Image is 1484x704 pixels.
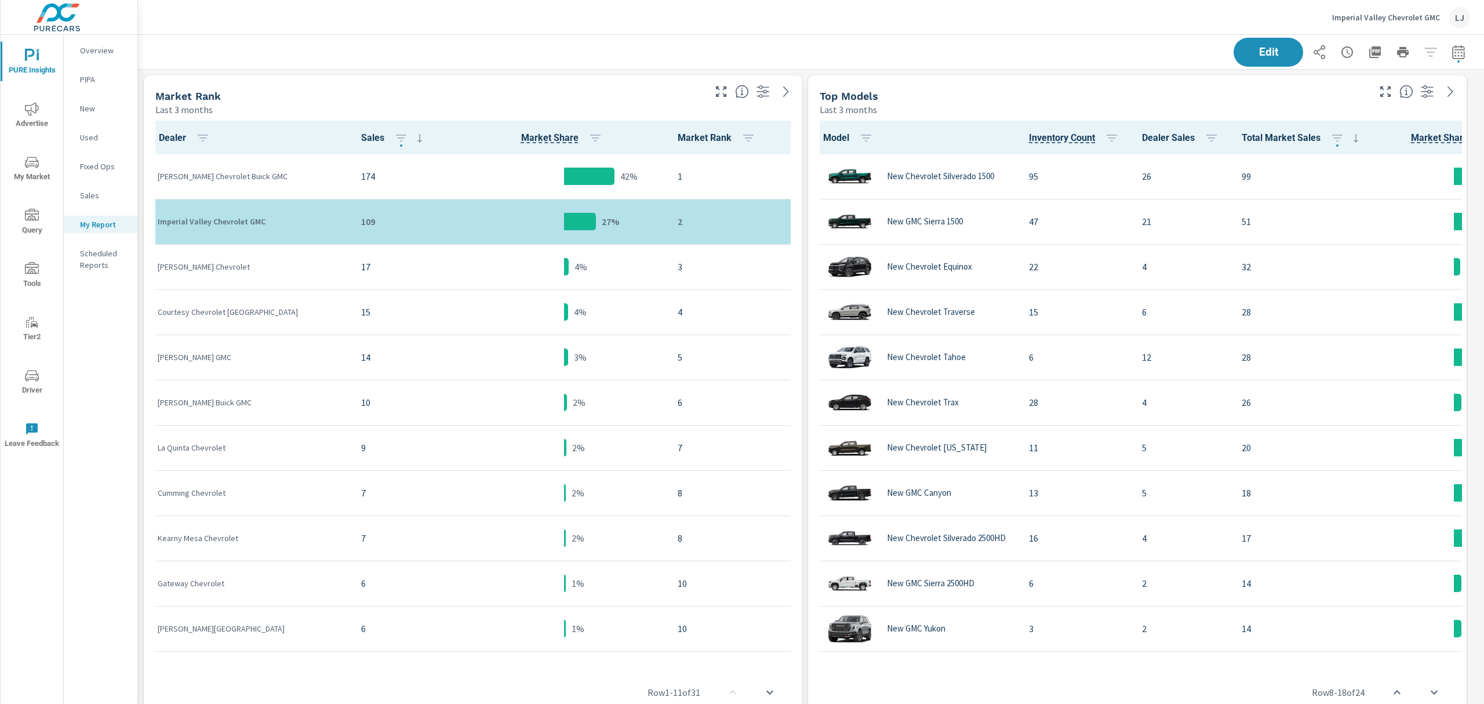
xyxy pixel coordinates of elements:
[159,131,214,145] span: Dealer
[572,531,584,545] p: 2%
[678,576,788,590] p: 10
[602,215,619,228] p: 27%
[887,488,951,498] p: New GMC Canyon
[80,219,128,230] p: My Report
[1029,395,1123,409] p: 28
[1411,131,1468,145] span: Model Sales / Total Market Sales. [Market = within dealer PMA (or 60 miles if no PMA is defined) ...
[64,216,137,233] div: My Report
[678,169,788,183] p: 1
[827,204,873,239] img: glamour
[1142,622,1223,636] p: 2
[361,215,450,228] p: 109
[827,159,873,194] img: glamour
[80,161,128,172] p: Fixed Ops
[572,622,584,636] p: 1%
[1332,12,1440,23] p: Imperial Valley Chevrolet GMC
[572,441,585,455] p: 2%
[1029,486,1123,500] p: 13
[887,442,987,453] p: New Chevrolet [US_STATE]
[887,578,974,589] p: New GMC Sierra 2500HD
[1142,350,1223,364] p: 12
[1308,41,1331,64] button: Share Report
[1029,350,1123,364] p: 6
[1245,47,1292,57] span: Edit
[827,611,873,646] img: glamour
[620,169,638,183] p: 42%
[155,103,213,117] p: Last 3 months
[1449,7,1470,28] div: LJ
[361,486,450,500] p: 7
[521,131,607,145] span: Market Share
[4,369,60,397] span: Driver
[1142,260,1223,274] p: 4
[158,261,343,273] p: [PERSON_NAME] Chevrolet
[1376,82,1395,101] button: Make Fullscreen
[1142,169,1223,183] p: 26
[4,422,60,451] span: Leave Feedback
[1029,131,1095,145] span: The number of vehicles currently in dealer inventory. This does not include shared inventory, nor...
[827,295,873,329] img: glamour
[361,305,450,319] p: 15
[4,102,60,130] span: Advertise
[80,103,128,114] p: New
[1242,576,1363,590] p: 14
[158,216,343,227] p: Imperial Valley Chevrolet GMC
[1242,131,1363,145] span: Total Market Sales
[4,315,60,344] span: Tier2
[80,190,128,201] p: Sales
[574,305,587,319] p: 4%
[64,42,137,59] div: Overview
[1242,215,1363,228] p: 51
[1142,576,1223,590] p: 2
[158,532,343,544] p: Kearny Mesa Chevrolet
[1142,305,1223,319] p: 6
[361,260,450,274] p: 17
[1142,131,1223,145] span: Dealer Sales
[64,100,137,117] div: New
[1441,82,1460,101] a: See more details in report
[827,385,873,420] img: glamour
[820,103,877,117] p: Last 3 months
[158,442,343,453] p: La Quinta Chevrolet
[521,131,579,145] span: Dealer Sales / Total Market Sales. [Market = within dealer PMA (or 60 miles if no PMA is defined)...
[361,441,450,455] p: 9
[887,262,972,272] p: New Chevrolet Equinox
[1142,531,1223,545] p: 4
[1029,215,1123,228] p: 47
[678,305,788,319] p: 4
[80,45,128,56] p: Overview
[1242,169,1363,183] p: 99
[1242,260,1363,274] p: 32
[1242,622,1363,636] p: 14
[361,131,427,145] span: Sales
[678,260,788,274] p: 3
[678,395,788,409] p: 6
[827,521,873,556] img: glamour
[827,340,873,375] img: glamour
[1234,38,1303,67] button: Edit
[1447,41,1470,64] button: Select Date Range
[158,170,343,182] p: [PERSON_NAME] Chevrolet Buick GMC
[1399,85,1413,99] span: Find the biggest opportunities within your model lineup nationwide. [Source: Market registration ...
[573,395,585,409] p: 2%
[361,531,450,545] p: 7
[1142,395,1223,409] p: 4
[678,131,760,145] span: Market Rank
[572,486,584,500] p: 2%
[887,352,966,362] p: New Chevrolet Tahoe
[1242,486,1363,500] p: 18
[64,158,137,175] div: Fixed Ops
[1142,486,1223,500] p: 5
[80,132,128,143] p: Used
[4,49,60,77] span: PURE Insights
[678,441,788,455] p: 7
[4,262,60,291] span: Tools
[361,350,450,364] p: 14
[887,216,963,227] p: New GMC Sierra 1500
[361,169,450,183] p: 174
[678,215,788,228] p: 2
[678,531,788,545] p: 8
[1029,441,1123,455] p: 11
[64,71,137,88] div: PIPA
[827,476,873,510] img: glamour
